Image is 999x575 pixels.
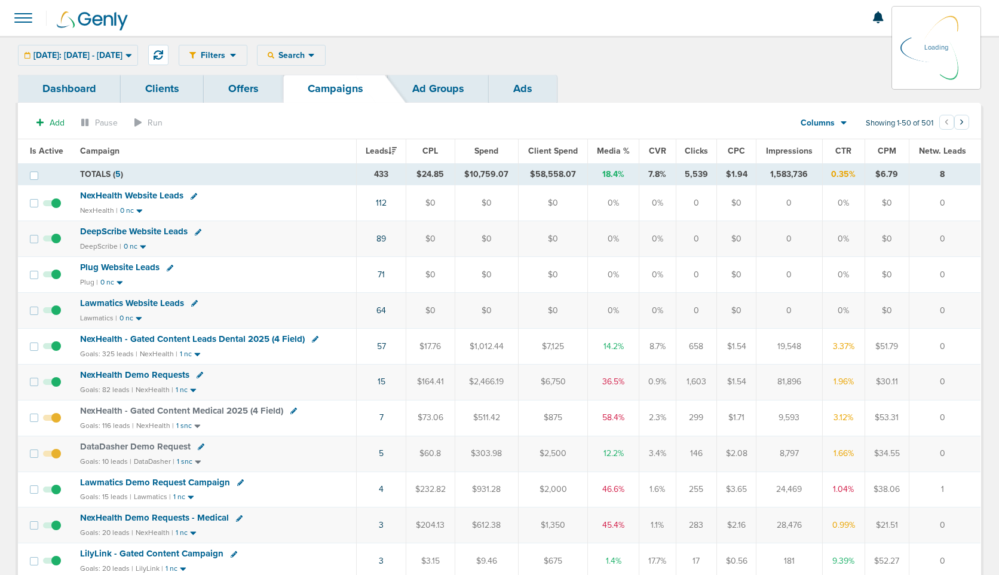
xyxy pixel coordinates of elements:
small: Goals: 82 leads | [80,386,133,394]
td: $38.06 [865,472,909,507]
td: $0 [455,221,518,257]
span: NexHealth - Gated Content Leads Dental 2025 (4 Field) [80,334,305,344]
td: $73.06 [406,400,455,436]
small: DeepScribe | [80,242,121,250]
td: $0 [519,293,588,329]
td: $7,125 [519,328,588,364]
small: 1 nc [166,564,177,573]
td: 0.35% [822,163,865,185]
td: 24,469 [756,472,822,507]
span: Client Spend [528,146,578,156]
small: NexHealth | [136,386,173,394]
td: 1 [909,472,980,507]
a: 71 [378,270,385,280]
small: NexHealth | [136,528,173,537]
td: $0 [519,221,588,257]
td: $0 [717,221,756,257]
td: 0 [909,257,980,293]
small: DataDasher | [134,457,174,466]
td: $0 [865,185,909,221]
td: $1.71 [717,400,756,436]
td: 58.4% [588,400,639,436]
td: 0 [676,293,717,329]
span: Is Active [30,146,63,156]
td: 0 [909,364,980,400]
td: 0% [639,293,676,329]
td: 19,548 [756,328,822,364]
small: NexHealth | [80,206,118,215]
small: 0 nc [100,278,114,287]
td: $0 [717,257,756,293]
small: 1 nc [176,528,188,537]
td: $164.41 [406,364,455,400]
span: 5 [115,169,121,179]
td: $875 [519,400,588,436]
a: Ad Groups [388,75,489,103]
small: 1 nc [176,386,188,394]
td: $0 [865,293,909,329]
span: Plug Website Leads [80,262,160,273]
td: $204.13 [406,507,455,543]
td: $511.42 [455,400,518,436]
td: 0% [588,221,639,257]
td: $931.28 [455,472,518,507]
small: 1 nc [173,493,185,501]
a: 3 [379,520,384,530]
td: $0 [406,257,455,293]
td: 0 [756,293,822,329]
td: 1,583,736 [756,163,822,185]
td: 2.3% [639,400,676,436]
td: $3.65 [717,472,756,507]
small: 1 snc [177,457,192,466]
td: 81,896 [756,364,822,400]
ul: Pagination [939,117,969,131]
td: $21.51 [865,507,909,543]
span: NexHealth Website Leads [80,190,183,201]
span: Campaign [80,146,119,156]
td: $232.82 [406,472,455,507]
span: DataDasher Demo Request [80,441,191,452]
small: Goals: 20 leads | [80,564,133,573]
td: 3.37% [822,328,865,364]
td: 45.4% [588,507,639,543]
td: $58,558.07 [519,163,588,185]
td: 0% [822,257,865,293]
a: Ads [489,75,557,103]
span: Lawmatics Demo Request Campaign [80,477,230,488]
span: CPM [878,146,896,156]
td: 658 [676,328,717,364]
small: Lawmatics | [80,314,117,322]
td: 0% [639,185,676,221]
p: Loading [924,41,948,55]
small: NexHealth | [136,421,174,430]
td: 0 [756,185,822,221]
span: Spend [474,146,498,156]
a: 89 [376,234,386,244]
span: Add [50,118,65,128]
td: 1.66% [822,436,865,472]
td: 0 [756,257,822,293]
td: $303.98 [455,436,518,472]
a: 15 [378,377,385,387]
span: CPL [422,146,438,156]
td: 8 [909,163,980,185]
span: Clicks [685,146,708,156]
td: 8.7% [639,328,676,364]
td: $0 [455,185,518,221]
td: $6,750 [519,364,588,400]
td: $0 [717,185,756,221]
td: 0% [822,293,865,329]
small: Lawmatics | [134,493,171,501]
a: Clients [121,75,204,103]
small: NexHealth | [140,350,177,358]
span: CPC [728,146,745,156]
small: Plug | [80,278,98,286]
td: $0 [865,257,909,293]
span: NexHealth - Gated Content Medical 2025 (4 Field) [80,405,283,416]
td: $2,466.19 [455,364,518,400]
td: 3.4% [639,436,676,472]
td: 0% [822,185,865,221]
td: $0 [455,257,518,293]
span: Lawmatics Website Leads [80,298,184,308]
td: 0% [639,221,676,257]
